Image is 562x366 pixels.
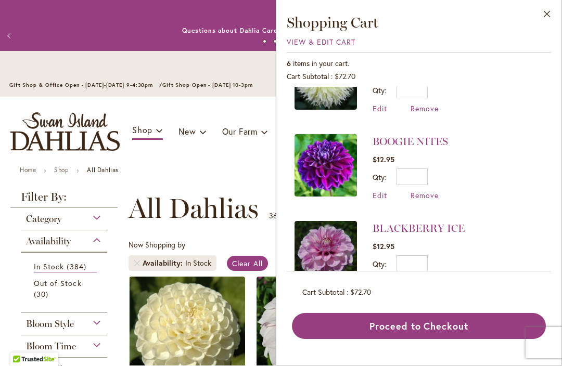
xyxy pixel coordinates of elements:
span: Availability [143,258,185,269]
button: 2 of 4 [273,40,277,44]
a: BLACKBERRY ICE [373,223,465,235]
a: Remove [411,104,439,114]
a: store logo [10,113,120,151]
span: Our Farm [222,126,258,137]
span: $12.95 [373,155,394,165]
strong: Filter By: [10,192,118,208]
span: In Stock [34,262,64,272]
span: New [178,126,196,137]
span: All Dahlias [129,193,259,225]
span: 369 [269,211,282,221]
strong: All Dahlias [87,166,119,174]
span: $72.70 [335,72,355,82]
span: $12.95 [373,242,394,252]
a: BLACKBERRY ICE [295,221,357,287]
span: Bloom Style [26,319,74,330]
a: View & Edit Cart [287,37,355,47]
span: Bloom Time [26,341,76,352]
button: Proceed to Checkout [292,313,546,339]
span: Gift Shop & Office Open - [DATE]-[DATE] 9-4:30pm / [9,82,162,89]
a: Remove [411,191,439,201]
a: Shop [54,166,69,174]
label: Qty [373,173,386,182]
a: Edit [373,104,387,114]
a: Home [20,166,36,174]
span: Category [26,214,61,225]
a: Remove Availability In Stock [134,260,140,267]
label: Qty [373,259,386,269]
label: Qty [373,86,386,96]
a: BOOGIE NITES [295,135,357,201]
span: Shopping Cart [287,14,378,32]
a: BOOGIE NITES [373,136,448,148]
a: Out of Stock 30 [34,278,97,300]
span: Out of Stock [34,279,82,289]
span: 30 [34,289,51,300]
span: Cart Subtotal [302,287,344,297]
a: Questions about Dahlia Care and Growing Beautiful Dahlias [182,27,379,35]
span: items in your cart. [293,59,349,69]
span: Shop [132,125,152,136]
iframe: Launch Accessibility Center [8,329,37,358]
span: Availability [26,236,71,247]
a: Edit [373,191,387,201]
span: $72.70 [350,287,371,297]
a: Clear All [227,256,268,271]
span: Now Shopping by [129,240,185,250]
img: BLACKBERRY ICE [295,221,357,284]
img: BOOGIE NITES [295,135,357,197]
span: Gift Shop Open - [DATE] 10-3pm [162,82,253,89]
button: 1 of 4 [263,40,266,44]
span: Cart Subtotal [287,72,329,82]
div: In Stock [185,258,211,269]
span: 6 [287,59,291,69]
span: 384 [67,262,88,272]
span: Clear All [232,259,263,269]
a: In Stock 384 [34,262,97,273]
p: - of products [269,208,344,225]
